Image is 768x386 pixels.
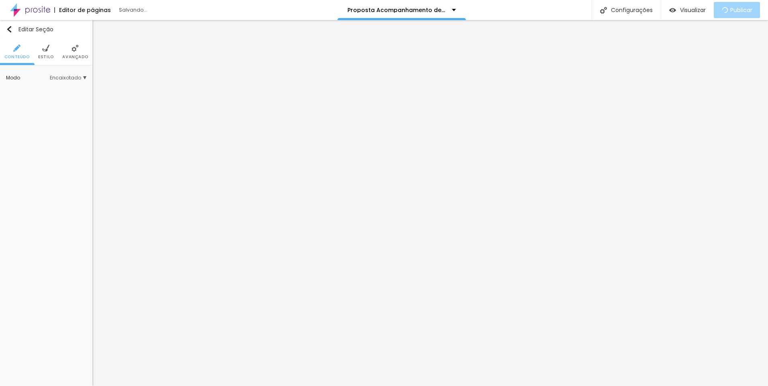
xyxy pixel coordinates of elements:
img: view-1.svg [669,7,676,14]
img: Icone [71,45,79,52]
div: Salvando... [119,8,211,12]
div: Editor de páginas [54,7,111,13]
button: Visualizar [661,2,714,18]
img: Icone [42,45,49,52]
div: Editar Seção [6,26,53,33]
span: Avançado [62,55,88,59]
img: Icone [600,7,607,14]
span: Conteúdo [4,55,30,59]
span: Estilo [38,55,54,59]
span: Visualizar [680,7,706,13]
span: Encaixotado [50,75,86,80]
span: Publicar [730,7,752,13]
iframe: Editor [92,20,768,386]
div: Modo [6,75,50,80]
button: Publicar [714,2,760,18]
img: Icone [6,26,12,33]
img: Icone [13,45,20,52]
p: Proposta Acompanhamento de Bebê [347,7,446,13]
